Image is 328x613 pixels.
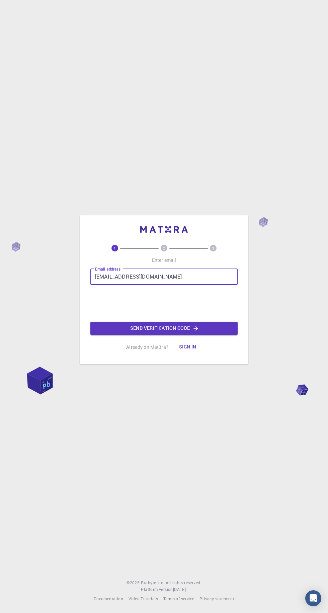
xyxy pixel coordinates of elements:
label: Email address [95,266,120,272]
button: Send verification code [90,322,238,335]
span: Exabyte Inc. [141,580,164,585]
a: [DATE]. [173,586,187,593]
span: All rights reserved. [166,580,201,586]
a: Exabyte Inc. [141,580,164,586]
a: Terms of service [163,596,194,602]
span: Privacy statement [199,596,234,601]
text: 1 [114,246,116,250]
a: Privacy statement [199,596,234,602]
span: [DATE] . [173,587,187,592]
span: Video Tutorials [129,596,158,601]
span: Platform version [141,586,173,593]
text: 3 [212,246,214,250]
span: Terms of service [163,596,194,601]
span: © 2025 [127,580,141,586]
button: Sign in [174,340,202,354]
p: Already on Mat3ra? [126,344,168,350]
iframe: reCAPTCHA [113,290,215,316]
span: Documentation [94,596,123,601]
div: Open Intercom Messenger [305,590,321,606]
text: 2 [163,246,165,250]
a: Video Tutorials [129,596,158,602]
a: Documentation [94,596,123,602]
p: Enter email [152,257,176,264]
